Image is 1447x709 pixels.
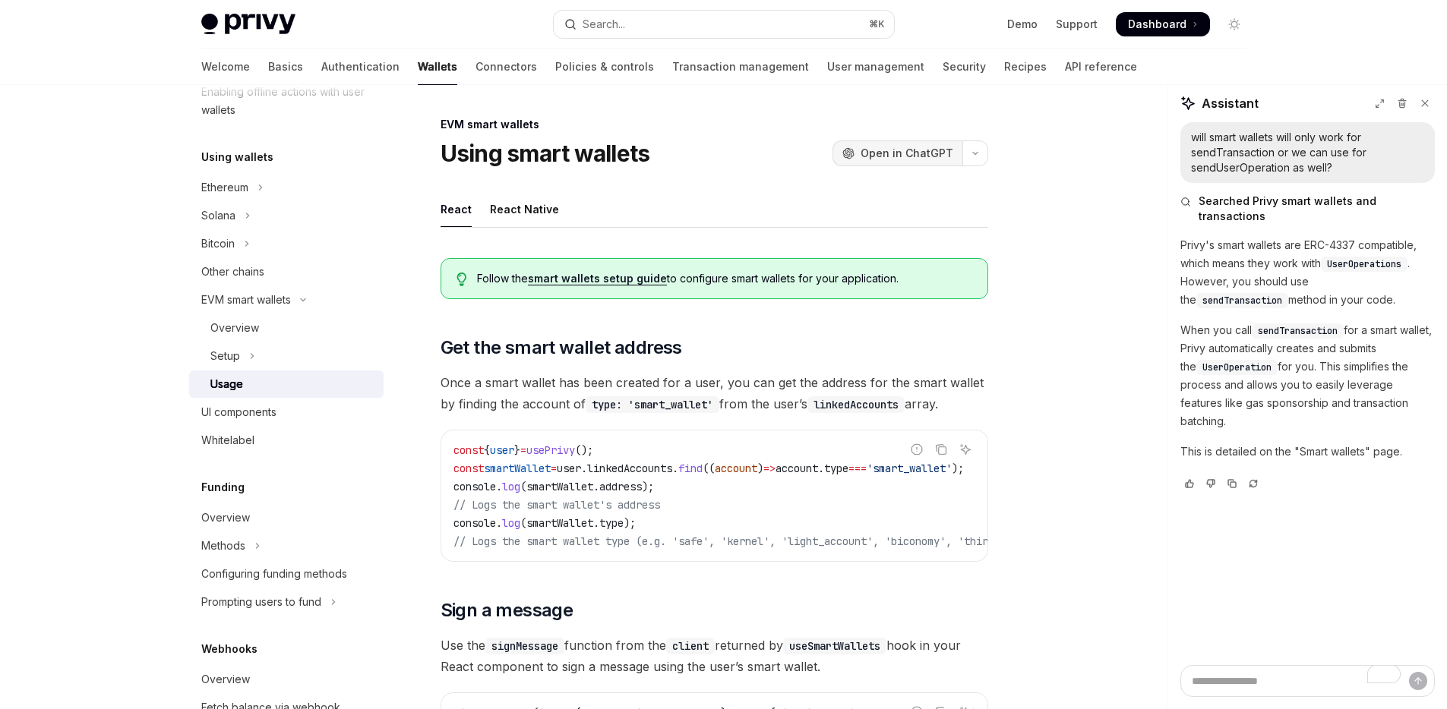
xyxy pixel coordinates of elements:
a: Security [943,49,986,85]
button: Copy chat response [1223,476,1241,491]
a: Wallets [418,49,457,85]
span: . [593,516,599,530]
span: 'smart_wallet' [867,462,952,475]
span: Searched Privy smart wallets and transactions [1199,194,1435,224]
span: ); [952,462,964,475]
div: Whitelabel [201,431,254,449]
button: Open search [554,11,894,38]
button: Toggle Ethereum section [189,174,384,201]
div: Overview [201,670,250,689]
span: Get the smart wallet address [441,336,682,360]
p: When you call for a smart wallet, Privy automatically creates and submits the for you. This simpl... [1180,321,1435,430]
span: ); [642,480,654,493]
div: Setup [210,347,240,365]
h5: Using wallets [201,148,273,166]
span: account [776,462,818,475]
code: linkedAccounts [807,396,905,413]
div: Configuring funding methods [201,565,347,583]
span: smartWallet [526,516,593,530]
span: Once a smart wallet has been created for a user, you can get the address for the smart wallet by ... [441,372,988,414]
a: Policies & controls [555,49,654,85]
span: type [599,516,624,530]
a: Demo [1007,17,1038,32]
span: log [502,516,520,530]
button: Copy the contents from the code block [931,440,951,459]
span: type [824,462,848,475]
div: will smart wallets will only work for sendTransaction or we can use for sendUserOperation as well? [1191,130,1424,175]
a: Other chains [189,258,384,285]
button: Open in ChatGPT [832,140,962,166]
span: log [502,480,520,493]
code: signMessage [485,638,564,654]
button: Vote that response was good [1180,476,1199,491]
button: Ask AI [956,440,975,459]
div: Bitcoin [201,235,235,253]
div: UI components [201,403,276,421]
span: Assistant [1202,94,1259,112]
span: . [818,462,824,475]
span: ) [757,462,763,475]
svg: Tip [457,273,467,286]
span: // Logs the smart wallet type (e.g. 'safe', 'kernel', 'light_account', 'biconomy', 'thirdweb', 'c... [453,534,1177,548]
a: smart wallets setup guide [528,272,667,285]
span: find [678,462,703,475]
span: = [551,462,557,475]
a: Support [1056,17,1098,32]
div: Other chains [201,263,264,281]
img: light logo [201,14,295,35]
a: Recipes [1004,49,1047,85]
button: Reload last chat [1244,476,1262,491]
a: Configuring funding methods [189,560,384,588]
span: . [496,516,502,530]
span: Use the function from the returned by hook in your React component to sign a message using the us... [441,635,988,677]
div: Overview [201,509,250,527]
span: smartWallet [484,462,551,475]
span: } [514,443,520,457]
span: console [453,516,496,530]
a: Usage [189,370,384,398]
code: useSmartWallets [783,638,886,654]
span: account [715,462,757,475]
span: . [672,462,678,475]
div: Prompting users to fund [201,593,321,611]
span: Dashboard [1128,17,1186,32]
div: EVM smart wallets [201,291,291,309]
a: Dashboard [1116,12,1210,36]
span: Follow the to configure smart wallets for your application. [477,271,972,286]
div: Methods [201,537,245,555]
p: This is detailed on the "Smart wallets" page. [1180,443,1435,461]
span: (( [703,462,715,475]
textarea: To enrich screen reader interactions, please activate Accessibility in Grammarly extension settings [1180,665,1435,697]
span: sendTransaction [1202,295,1282,307]
span: const [453,462,484,475]
span: address [599,480,642,493]
span: Sign a message [441,598,573,622]
span: Open in ChatGPT [861,146,953,161]
button: Send message [1409,672,1427,690]
span: . [593,480,599,493]
code: type: 'smart_wallet' [586,396,719,413]
span: = [520,443,526,457]
a: Welcome [201,49,250,85]
div: Solana [201,206,235,225]
button: Toggle dark mode [1222,12,1246,36]
a: Overview [189,666,384,693]
a: Connectors [475,49,537,85]
button: Toggle Solana section [189,202,384,229]
span: ( [520,516,526,530]
h1: Using smart wallets [441,140,650,167]
span: ⌘ K [869,18,885,30]
span: linkedAccounts [587,462,672,475]
a: Whitelabel [189,427,384,454]
span: user [557,462,581,475]
button: Report incorrect code [907,440,927,459]
button: Toggle Methods section [189,532,384,559]
code: client [666,638,715,654]
button: Toggle Bitcoin section [189,230,384,257]
button: Toggle Setup section [189,342,384,370]
a: Transaction management [672,49,809,85]
span: . [581,462,587,475]
a: Overview [189,504,384,531]
span: === [848,462,867,475]
span: usePrivy [526,443,575,457]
